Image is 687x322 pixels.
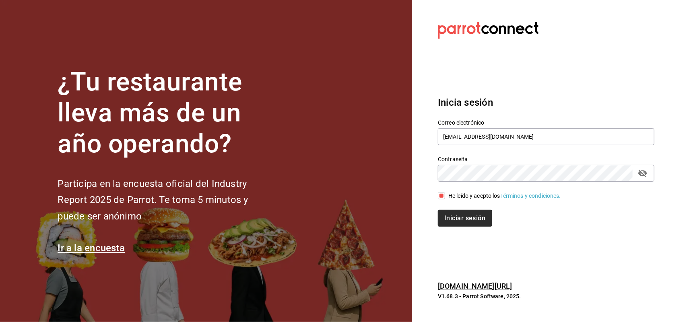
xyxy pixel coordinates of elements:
a: Términos y condiciones. [500,193,561,199]
a: Ir a la encuesta [58,242,125,254]
button: passwordField [636,166,650,180]
button: Iniciar sesión [438,210,492,227]
div: He leído y acepto los [448,192,561,200]
label: Contraseña [438,157,654,162]
h1: ¿Tu restaurante lleva más de un año operando? [58,67,275,159]
input: Ingresa tu correo electrónico [438,128,654,145]
label: Correo electrónico [438,120,654,126]
h2: Participa en la encuesta oficial del Industry Report 2025 de Parrot. Te toma 5 minutos y puede se... [58,176,275,225]
p: V1.68.3 - Parrot Software, 2025. [438,292,654,300]
a: [DOMAIN_NAME][URL] [438,282,512,290]
h3: Inicia sesión [438,95,654,110]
